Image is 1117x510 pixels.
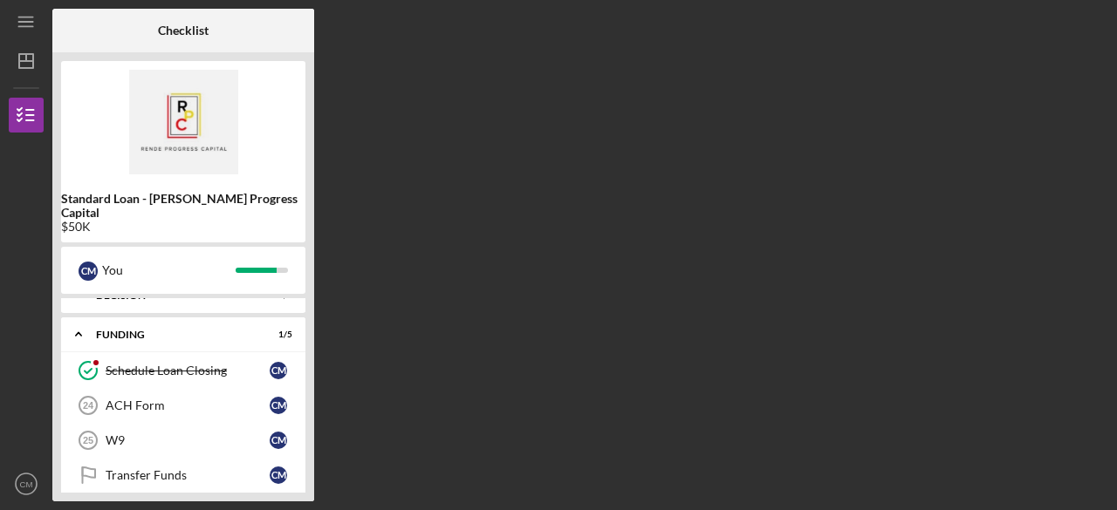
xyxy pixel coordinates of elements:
div: C M [270,397,287,414]
b: Standard Loan - [PERSON_NAME] Progress Capital [61,192,305,220]
div: Schedule Loan Closing [106,364,270,377]
div: $50K [61,220,305,234]
div: W9 [106,433,270,447]
tspan: 25 [83,435,93,445]
img: Product logo [61,70,305,174]
div: ACH Form [106,398,270,412]
div: 1 / 5 [261,330,292,340]
button: CM [9,466,44,501]
div: C M [79,262,98,281]
a: Transfer FundsCM [70,458,297,493]
div: Funding [96,330,249,340]
div: C M [270,432,287,449]
div: You [102,255,236,285]
a: 24ACH FormCM [70,388,297,423]
div: Transfer Funds [106,468,270,482]
div: C M [270,466,287,484]
a: 25W9CM [70,423,297,458]
b: Checklist [158,24,209,37]
a: Schedule Loan ClosingCM [70,353,297,388]
div: C M [270,362,287,379]
text: CM [20,479,33,489]
tspan: 24 [83,400,94,411]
